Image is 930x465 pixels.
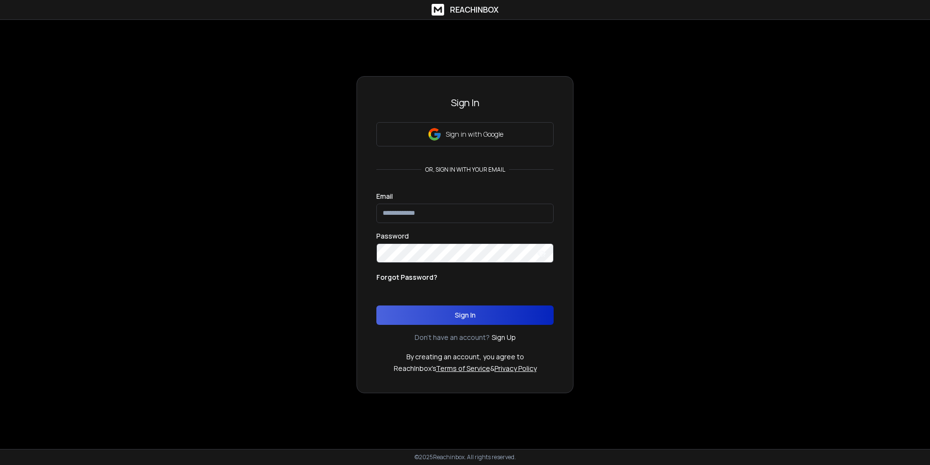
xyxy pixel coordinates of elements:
[436,364,490,373] a: Terms of Service
[421,166,509,174] p: or, sign in with your email
[492,333,516,342] a: Sign Up
[376,96,554,110] h3: Sign In
[376,273,437,282] p: Forgot Password?
[415,453,516,461] p: © 2025 Reachinbox. All rights reserved.
[450,4,498,16] h1: ReachInbox
[432,4,498,16] a: ReachInbox
[376,122,554,146] button: Sign in with Google
[446,129,503,139] p: Sign in with Google
[394,364,537,373] p: ReachInbox's &
[376,193,393,200] label: Email
[415,333,490,342] p: Don't have an account?
[495,364,537,373] a: Privacy Policy
[376,305,554,325] button: Sign In
[376,233,409,240] label: Password
[406,352,524,362] p: By creating an account, you agree to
